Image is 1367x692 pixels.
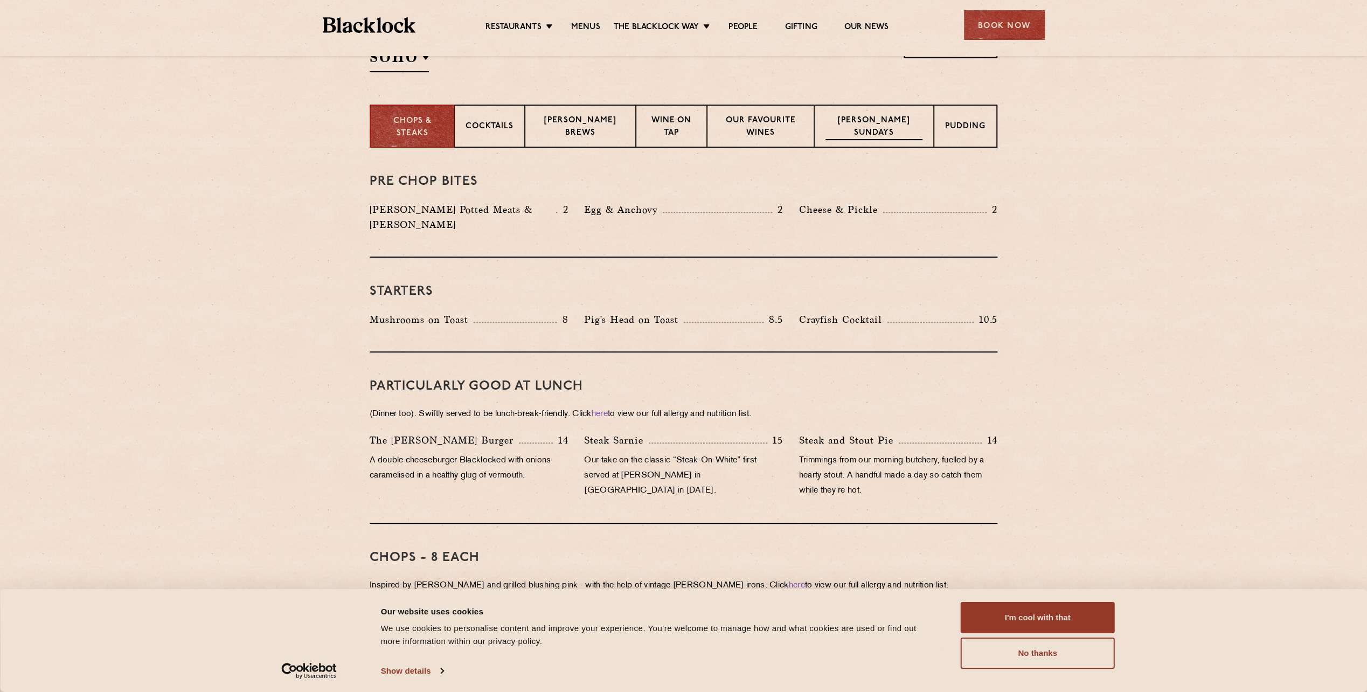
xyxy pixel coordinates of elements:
[799,453,997,499] p: Trimmings from our morning butchery, fuelled by a hearty stout. A handful made a day so catch the...
[485,22,542,34] a: Restaurants
[370,379,997,393] h3: PARTICULARLY GOOD AT LUNCH
[370,551,997,565] h3: Chops - 8 each
[323,17,416,33] img: BL_Textured_Logo-footer-cropped.svg
[370,578,997,593] p: Inspired by [PERSON_NAME] and grilled blushing pink - with the help of vintage [PERSON_NAME] iron...
[381,663,443,679] a: Show details
[799,312,887,327] p: Crayfish Cocktail
[614,22,699,34] a: The Blacklock Way
[785,22,817,34] a: Gifting
[987,203,997,217] p: 2
[557,203,568,217] p: 2
[844,22,889,34] a: Our News
[571,22,600,34] a: Menus
[381,115,443,140] p: Chops & Steaks
[370,202,556,232] p: [PERSON_NAME] Potted Meats & [PERSON_NAME]
[764,313,783,327] p: 8.5
[974,313,997,327] p: 10.5
[592,410,608,418] a: here
[584,312,684,327] p: Pig's Head on Toast
[370,453,568,483] p: A double cheeseburger Blacklocked with onions caramelised in a healthy glug of vermouth.
[767,433,783,447] p: 15
[728,22,758,34] a: People
[789,582,805,590] a: here
[370,312,474,327] p: Mushrooms on Toast
[262,663,356,679] a: Usercentrics Cookiebot - opens in a new window
[584,202,663,217] p: Egg & Anchovy
[381,622,936,648] div: We use cookies to personalise content and improve your experience. You're welcome to manage how a...
[370,407,997,422] p: (Dinner too). Swiftly served to be lunch-break-friendly. Click to view our full allergy and nutri...
[945,121,986,134] p: Pudding
[370,48,429,72] h2: SOHO
[718,115,803,140] p: Our favourite wines
[553,433,568,447] p: 14
[370,285,997,299] h3: Starters
[584,453,782,499] p: Our take on the classic “Steak-On-White” first served at [PERSON_NAME] in [GEOGRAPHIC_DATA] in [D...
[370,175,997,189] h3: Pre Chop Bites
[466,121,514,134] p: Cocktails
[964,10,1045,40] div: Book Now
[799,433,899,448] p: Steak and Stout Pie
[381,605,936,618] div: Our website uses cookies
[799,202,883,217] p: Cheese & Pickle
[961,602,1115,633] button: I'm cool with that
[536,115,624,140] p: [PERSON_NAME] Brews
[370,433,519,448] p: The [PERSON_NAME] Burger
[982,433,997,447] p: 14
[825,115,922,140] p: [PERSON_NAME] Sundays
[961,638,1115,669] button: No thanks
[584,433,649,448] p: Steak Sarnie
[557,313,568,327] p: 8
[772,203,783,217] p: 2
[647,115,695,140] p: Wine on Tap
